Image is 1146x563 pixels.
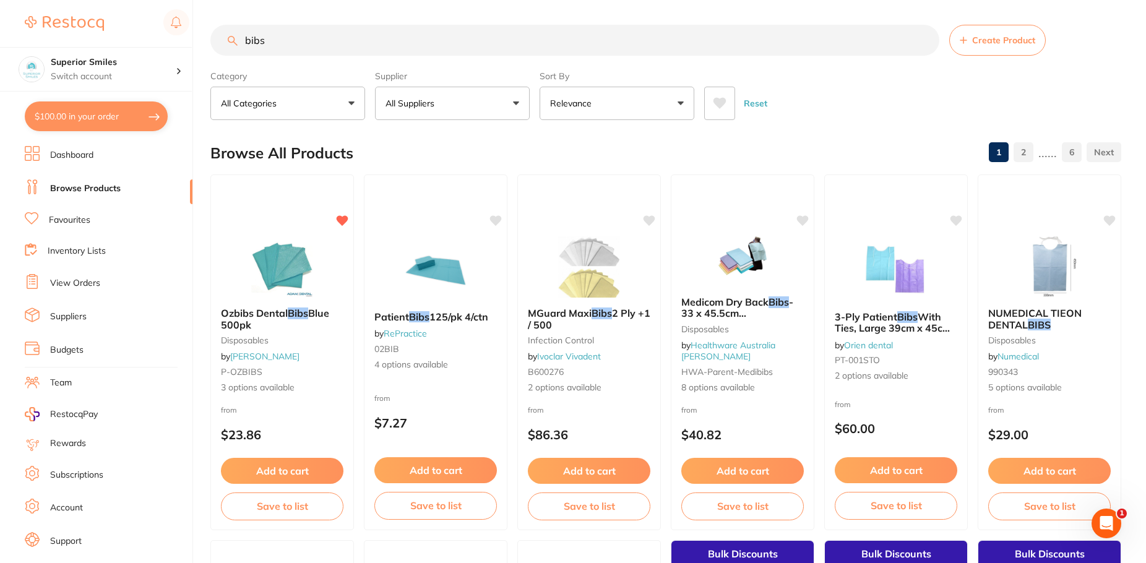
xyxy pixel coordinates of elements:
[374,311,409,323] span: Patient
[221,428,343,442] p: $23.86
[48,245,106,257] a: Inventory Lists
[988,492,1111,520] button: Save to list
[835,457,957,483] button: Add to cart
[835,340,893,351] span: by
[375,87,530,120] button: All Suppliers
[221,492,343,520] button: Save to list
[988,307,1111,330] b: NUMEDICAL TIEON DENTAL BIBS
[681,296,804,319] b: Medicom Dry Back Bibs - 33 x 45.5cm 500/Carton
[1117,509,1127,518] span: 1
[221,307,343,330] b: Ozbibs Dental Bibs Blue 500pk
[835,311,897,323] span: 3-Ply Patient
[221,458,343,484] button: Add to cart
[210,145,353,162] h2: Browse All Products
[988,458,1111,484] button: Add to cart
[49,214,90,226] a: Favourites
[835,311,954,346] span: With Ties, Large 39cm x 45cm, Carton of 500
[681,296,769,308] span: Medicom Dry Back
[386,97,439,110] p: All Suppliers
[50,437,86,450] a: Rewards
[897,311,918,323] em: Bibs
[50,469,103,481] a: Subscriptions
[528,405,544,415] span: from
[374,343,399,355] span: 02BIB
[988,335,1111,345] small: disposables
[221,405,237,415] span: from
[210,71,365,82] label: Category
[210,87,365,120] button: All Categories
[835,400,851,409] span: from
[374,492,497,519] button: Save to list
[409,311,429,323] em: Bibs
[844,340,893,351] a: Orien dental
[51,56,176,69] h4: Superior Smiles
[988,307,1082,330] span: NUMEDICAL TIEON DENTAL
[25,9,104,38] a: Restocq Logo
[50,149,93,161] a: Dashboard
[856,239,936,301] img: 3-Ply Patient Bibs With Ties, Large 39cm x 45cm, Carton of 500
[681,492,804,520] button: Save to list
[288,307,308,319] em: Bibs
[1038,145,1057,160] p: ......
[230,351,299,362] a: [PERSON_NAME]
[395,239,476,301] img: Patient Bibs 125/pk 4/ctn
[549,236,629,298] img: MGuard Maxi Bibs 2 Ply +1 / 500
[528,307,592,319] span: MGuard Maxi
[1009,236,1090,298] img: NUMEDICAL TIEON DENTAL BIBS
[949,25,1046,56] button: Create Product
[25,407,98,421] a: RestocqPay
[835,370,957,382] span: 2 options available
[50,408,98,421] span: RestocqPay
[740,87,771,120] button: Reset
[374,311,497,322] b: Patient Bibs 125/pk 4/ctn
[835,492,957,519] button: Save to list
[681,324,804,334] small: Disposables
[835,355,880,366] span: PT-001STO
[374,416,497,430] p: $7.27
[221,307,329,330] span: Blue 500pk
[972,35,1035,45] span: Create Product
[537,351,601,362] a: Ivoclar Vivadent
[681,340,775,362] span: by
[374,457,497,483] button: Add to cart
[51,71,176,83] p: Switch account
[681,382,804,394] span: 8 options available
[50,535,82,548] a: Support
[221,97,282,110] p: All Categories
[528,366,564,377] span: B600276
[50,311,87,323] a: Suppliers
[988,428,1111,442] p: $29.00
[1062,140,1082,165] a: 6
[540,87,694,120] button: Relevance
[550,97,597,110] p: Relevance
[835,421,957,436] p: $60.00
[681,428,804,442] p: $40.82
[989,140,1009,165] a: 1
[988,382,1111,394] span: 5 options available
[50,277,100,290] a: View Orders
[1028,319,1051,331] em: BIBS
[528,335,650,345] small: infection control
[997,351,1039,362] a: Numedical
[835,311,957,334] b: 3-Ply Patient Bibs With Ties, Large 39cm x 45cm, Carton of 500
[25,407,40,421] img: RestocqPay
[528,351,601,362] span: by
[50,502,83,514] a: Account
[50,183,121,195] a: Browse Products
[375,71,530,82] label: Supplier
[384,328,427,339] a: RePractice
[681,296,810,331] span: - 33 x 45.5cm 500/[GEOGRAPHIC_DATA]
[769,296,789,308] em: Bibs
[528,458,650,484] button: Add to cart
[592,307,612,319] em: Bibs
[528,307,650,330] b: MGuard Maxi Bibs 2 Ply +1 / 500
[221,382,343,394] span: 3 options available
[210,25,939,56] input: Search Products
[374,393,390,403] span: from
[681,405,697,415] span: from
[681,366,773,377] span: HWA-parent-medibibs
[540,71,694,82] label: Sort By
[1014,140,1033,165] a: 2
[50,377,72,389] a: Team
[25,16,104,31] img: Restocq Logo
